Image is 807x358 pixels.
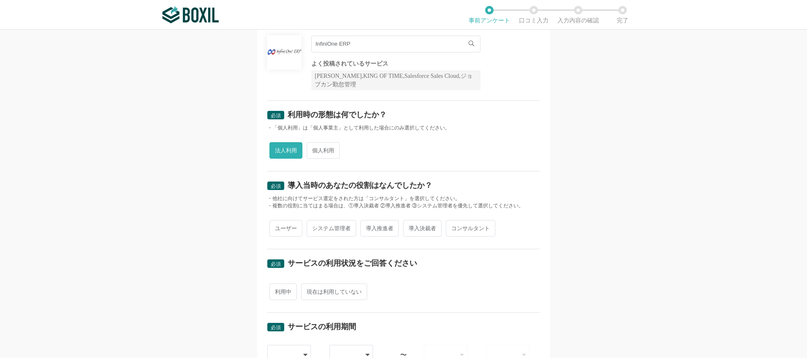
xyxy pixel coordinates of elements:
[267,195,540,202] div: ・他社に向けてサービス選定をされた方は「コンサルタント」を選択してください。
[269,284,297,300] span: 利用中
[267,124,540,132] div: ・「個人利用」は「個人事業主」として利用した場合にのみ選択してください。
[307,142,340,159] span: 個人利用
[511,6,556,24] li: 口コミ入力
[600,6,645,24] li: 完了
[269,220,302,237] span: ユーザー
[311,61,480,67] div: よく投稿されているサービス
[311,70,480,90] div: [PERSON_NAME],KING OF TIME,Salesforce Sales Cloud,ジョブカン勤怠管理
[556,6,600,24] li: 入力内容の確認
[446,220,495,237] span: コンサルタント
[288,259,417,267] div: サービスの利用状況をご回答ください
[162,6,219,23] img: ボクシルSaaS_ロゴ
[307,220,356,237] span: システム管理者
[403,220,442,237] span: 導入決裁者
[267,202,540,209] div: ・複数の役割に当てはまる場合は、①導入決裁者 ②導入推進者 ③システム管理者を優先して選択してください。
[301,284,367,300] span: 現在は利用していない
[271,183,281,189] span: 必須
[467,6,511,24] li: 事前アンケート
[271,325,281,330] span: 必須
[271,113,281,118] span: 必須
[288,111,387,118] div: 利用時の形態は何でしたか？
[271,261,281,267] span: 必須
[360,220,399,237] span: 導入推進者
[311,36,480,52] input: サービス名で検索
[269,142,302,159] span: 法人利用
[288,323,356,330] div: サービスの利用期間
[288,182,432,189] div: 導入当時のあなたの役割はなんでしたか？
